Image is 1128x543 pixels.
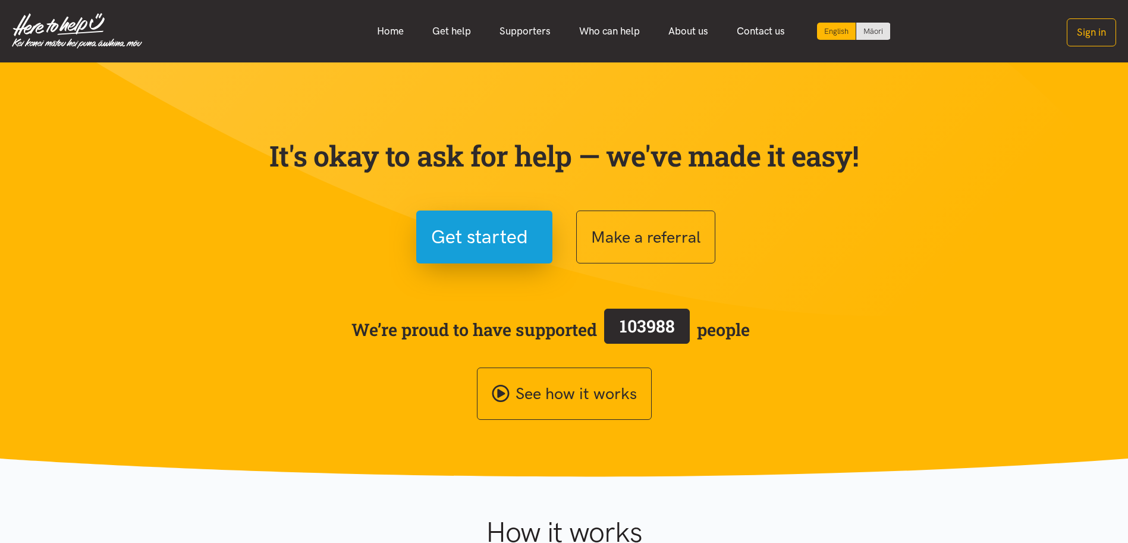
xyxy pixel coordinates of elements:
a: About us [654,18,722,44]
a: Get help [418,18,485,44]
span: 103988 [620,315,675,337]
a: See how it works [477,368,652,420]
a: Who can help [565,18,654,44]
span: We’re proud to have supported people [351,306,750,353]
a: Supporters [485,18,565,44]
button: Get started [416,211,552,263]
a: 103988 [597,306,697,353]
div: Current language [817,23,856,40]
a: Contact us [722,18,799,44]
p: It's okay to ask for help — we've made it easy! [267,139,862,173]
span: Get started [431,222,528,252]
a: Home [363,18,418,44]
img: Home [12,13,142,49]
div: Language toggle [817,23,891,40]
a: Switch to Te Reo Māori [856,23,890,40]
button: Sign in [1067,18,1116,46]
button: Make a referral [576,211,715,263]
